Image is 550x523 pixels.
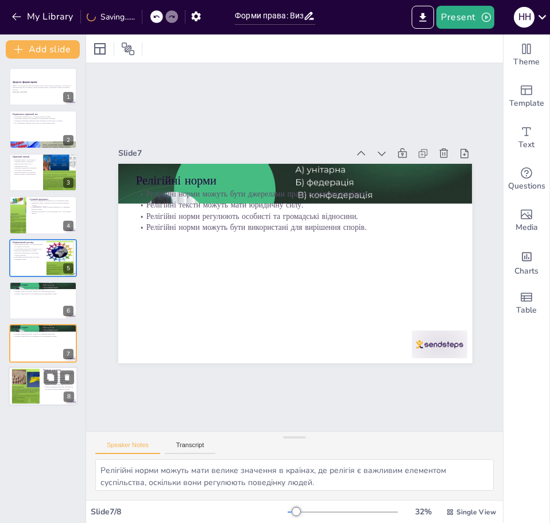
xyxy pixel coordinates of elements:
[43,382,74,386] p: Правова доктрина впливає на судову практику та законодавство.
[121,42,135,56] span: Position
[161,174,219,402] div: Slide 7
[6,40,80,59] button: Add slide
[237,85,313,399] p: Релігійні норми можуть бути використані для вирішення спорів.
[9,324,77,362] div: 7
[29,200,73,202] p: Судовий прецедент є рішенням суду в конкретній справі.
[13,163,40,167] p: Звичаї можуть мати силу в міжнародному праві.
[13,155,40,159] p: Правовий звичай
[13,117,73,120] p: Нормативно-правові акти приймаються державними органами.
[13,248,43,250] p: Нормативний договір має юридичну силу.
[503,200,549,241] div: Add images, graphics, shapes or video
[13,249,43,256] p: Приклади нормативних договорів включають міжнародні та колективні трудові договори.
[204,78,281,393] p: Релігійні норми можуть бути джерелами права в деяких країнах.
[63,92,73,102] div: 1
[9,196,77,234] div: 4
[13,289,73,291] p: Релігійні тексти можуть мати юридичну силу.
[513,56,540,68] span: Theme
[215,80,292,395] p: Релігійні тексти можуть мати юридичну силу.
[516,221,538,234] span: Media
[235,7,303,24] input: Insert title
[13,240,43,244] p: Нормативний договір
[13,283,73,287] p: Релігійні норми
[516,304,537,317] span: Table
[13,116,73,118] p: Нормативно-правовий акт є основним джерелом права.
[95,459,494,491] textarea: Релігійні норми можуть мати велике значення в країнах, де релігія є важливим елементом суспільств...
[63,263,73,274] div: 5
[13,112,73,116] p: Нормативно-правовий акт
[503,76,549,117] div: Add ready made slides
[13,333,73,336] p: Релігійні норми регулюють особисті та громадські відносини.
[29,206,73,210] p: В [GEOGRAPHIC_DATA] судовий прецедент не є офіційним джерелом права.
[43,377,74,381] p: Доктрина має допоміжне значення в романо-германській системі права.
[188,75,270,390] p: Релігійні норми
[63,178,73,188] div: 3
[13,326,73,329] p: Релігійні норми
[13,167,40,171] p: Правовий звичай може заповнити прогалини в законодавстві.
[9,367,78,406] div: 8
[13,256,43,260] p: Нормативні договори можуть містити специфічні умови.
[95,441,160,454] button: Speaker Notes
[13,336,73,338] p: Релігійні норми можуть бути використані для вирішення спорів.
[29,202,73,206] p: Прецеденти мають значення в англосаксонській правовій системі.
[63,221,73,231] div: 4
[43,386,74,390] p: Правова доктрина може бути використана для вдосконалення правової системи.
[9,68,77,106] div: 1
[9,7,78,26] button: My Library
[503,117,549,159] div: Add text boxes
[63,349,73,359] div: 7
[64,391,74,402] div: 8
[43,373,74,377] p: Правова доктрина складається з наукових поглядів та концепцій.
[9,282,77,320] div: 6
[165,441,216,454] button: Transcript
[9,239,77,277] div: 5
[91,506,288,517] div: Slide 7 / 8
[503,159,549,200] div: Get real-time input from your audience
[503,283,549,324] div: Add a table
[91,40,109,58] div: Layout
[43,368,74,372] p: Правова доктрина
[9,110,77,148] div: 2
[13,159,40,163] p: Правовий звичай – це історично складене правило поведінки.
[409,506,437,517] div: 32 %
[60,370,74,384] button: Delete Slide
[13,80,37,83] strong: Джерела (форми) права
[9,153,77,191] div: 3
[29,210,73,214] p: Практика Верховного Суду має важливу роль у застосуванні законів.
[514,7,534,28] div: H H
[13,171,40,175] p: Правовий звичай має значення в сферах торгівлі та мореплавства.
[13,122,73,124] p: Без нормативно-правових актів право не може функціонувати.
[226,83,303,397] p: Релігійні норми регулюють особисті та громадські відносини.
[514,6,534,29] button: H H
[508,180,545,193] span: Questions
[44,370,57,384] button: Duplicate Slide
[63,306,73,316] div: 6
[509,97,544,110] span: Template
[503,34,549,76] div: Change the overall theme
[514,265,539,278] span: Charts
[13,84,73,91] p: Право – це система загальнообов’язкових норм, які регулюють відносини у суспільстві. У цій презен...
[13,243,43,247] p: Нормативний договір – це угода між двома або більше суб’єктами.
[13,290,73,293] p: Релігійні норми регулюють особисті та громадські відносини.
[13,286,73,289] p: Релігійні норми можуть бути джерелами права в деяких країнах.
[87,11,135,22] div: Saving......
[412,6,434,29] button: Export to PowerPoint
[13,120,73,122] p: Приклади нормативно-правових актів включають Конституцію та закони.
[503,241,549,283] div: Add charts and graphs
[13,329,73,332] p: Релігійні норми можуть бути джерелами права в деяких країнах.
[63,135,73,145] div: 2
[456,507,496,517] span: Single View
[13,293,73,295] p: Релігійні норми можуть бути використані для вирішення спорів.
[29,198,73,201] p: Судовий прецедент
[13,91,73,93] p: Generated with [URL]
[13,331,73,333] p: Релігійні тексти можуть мати юридичну силу.
[436,6,494,29] button: Present
[518,139,534,151] span: Text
